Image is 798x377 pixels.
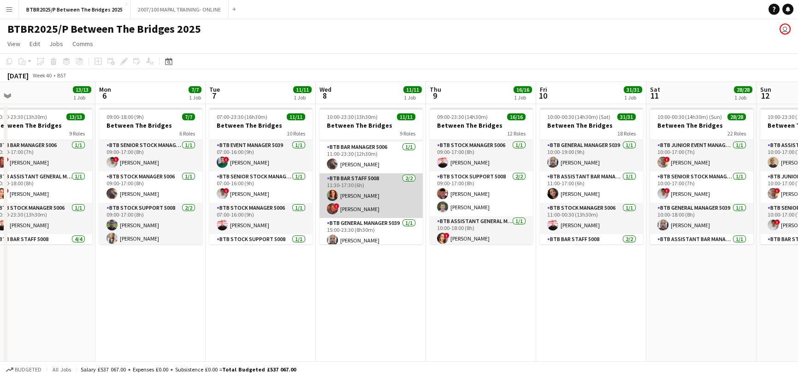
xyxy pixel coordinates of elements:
[540,203,643,234] app-card-role: BTB Stock Manager 50061/111:00-00:30 (13h30m)[PERSON_NAME]
[319,121,423,130] h3: Between The Bridges
[664,188,670,194] span: !
[430,121,533,130] h3: Between The Bridges
[73,86,91,93] span: 13/13
[774,219,780,225] span: !
[15,366,41,373] span: Budgeted
[624,94,642,101] div: 1 Job
[287,113,305,120] span: 11/11
[540,140,643,171] app-card-role: BTB General Manager 50391/110:00-19:00 (9h)[PERSON_NAME]
[99,140,202,171] app-card-role: BTB Senior Stock Manager 50061/109:00-17:00 (8h)![PERSON_NAME]
[209,203,313,234] app-card-role: BTB Stock Manager 50061/107:00-16:00 (9h)[PERSON_NAME]
[30,72,53,79] span: Week 40
[99,121,202,130] h3: Between The Bridges
[7,71,29,80] div: [DATE]
[538,90,547,101] span: 10
[72,40,93,48] span: Comms
[319,108,423,244] app-job-card: 10:00-23:30 (13h30m)11/11Between The Bridges9 RolesBTB Assistant Stock Manager 50061/111:00-17:00...
[650,234,753,265] app-card-role: BTB Assistant Bar Manager 50061/110:00-23:30 (13h30m)
[222,366,296,373] span: Total Budgeted £537 067.00
[319,218,423,249] app-card-role: BTB General Manager 50391/115:00-23:30 (8h30m)[PERSON_NAME]
[403,86,422,93] span: 11/11
[189,86,201,93] span: 7/7
[650,171,753,203] app-card-role: BTB Senior Stock Manager 50061/110:00-17:00 (7h)![PERSON_NAME]
[69,130,85,137] span: 9 Roles
[73,94,91,101] div: 1 Job
[30,40,40,48] span: Edit
[617,113,636,120] span: 31/31
[400,130,415,137] span: 9 Roles
[404,94,421,101] div: 1 Job
[540,234,643,279] app-card-role: BTB Bar Staff 50082/211:30-17:30 (6h)
[318,90,331,101] span: 8
[209,140,313,171] app-card-role: BTB Event Manager 50391/107:00-16:00 (9h)![PERSON_NAME]
[7,40,20,48] span: View
[46,38,67,50] a: Jobs
[106,113,144,120] span: 09:00-18:00 (9h)
[327,113,378,120] span: 10:00-23:30 (13h30m)
[182,113,195,120] span: 7/7
[113,157,119,162] span: !
[51,366,73,373] span: All jobs
[49,40,63,48] span: Jobs
[209,171,313,203] app-card-role: BTB Senior Stock Manager 50061/107:00-16:00 (9h)![PERSON_NAME]
[540,121,643,130] h3: Between The Bridges
[287,130,305,137] span: 10 Roles
[774,188,780,194] span: !
[437,113,488,120] span: 09:00-23:30 (14h30m)
[624,86,642,93] span: 31/31
[69,38,97,50] a: Comms
[430,108,533,244] app-job-card: 09:00-23:30 (14h30m)16/16Between The Bridges12 RolesBTB Stock Manager 50061/109:00-17:00 (8h)[PER...
[319,142,423,173] app-card-role: BTB Bar Manager 50061/111:00-23:30 (12h30m)[PERSON_NAME]
[444,233,449,238] span: !
[208,90,220,101] span: 7
[81,366,296,373] div: Salary £537 067.00 + Expenses £0.00 + Subsistence £0.00 =
[507,113,526,120] span: 16/16
[759,90,771,101] span: 12
[617,130,636,137] span: 18 Roles
[319,85,331,94] span: Wed
[130,0,229,18] button: 2007/100 MAPAL TRAINING- ONLINE
[209,234,313,265] app-card-role: BTB Stock support 50081/107:00-16:00 (9h)
[7,22,201,36] h1: BTBR2025/P Between The Bridges 2025
[540,108,643,244] app-job-card: 10:00-00:30 (14h30m) (Sat)31/31Between The Bridges18 RolesBTB General Manager 50391/110:00-19:00 ...
[209,85,220,94] span: Tue
[209,108,313,244] app-job-card: 07:00-23:30 (16h30m)11/11Between The Bridges10 RolesBTB Event Manager 50391/107:00-16:00 (9h)![PE...
[319,173,423,218] app-card-role: BTB Bar Staff 50082/211:30-17:30 (6h)[PERSON_NAME]![PERSON_NAME]
[430,140,533,171] app-card-role: BTB Stock Manager 50061/109:00-17:00 (8h)[PERSON_NAME]
[217,113,267,120] span: 07:00-23:30 (16h30m)
[428,90,441,101] span: 9
[5,365,43,375] button: Budgeted
[99,85,111,94] span: Mon
[430,85,441,94] span: Thu
[19,0,130,18] button: BTBR2025/P Between The Bridges 2025
[650,203,753,234] app-card-role: BTB General Manager 50391/110:00-18:00 (8h)[PERSON_NAME]
[657,113,722,120] span: 10:00-00:30 (14h30m) (Sun)
[734,86,752,93] span: 28/28
[293,86,312,93] span: 11/11
[540,171,643,203] app-card-role: BTB Assistant Bar Manager 50061/111:00-17:00 (6h)[PERSON_NAME]
[99,108,202,244] app-job-card: 09:00-18:00 (9h)7/7Between The Bridges6 RolesBTB Senior Stock Manager 50061/109:00-17:00 (8h)![PE...
[98,90,111,101] span: 6
[397,113,415,120] span: 11/11
[224,188,229,194] span: !
[3,188,9,194] span: !
[650,108,753,244] app-job-card: 10:00-00:30 (14h30m) (Sun)28/28Between The Bridges22 RolesBTB Junior Event Manager 50391/110:00-1...
[514,94,532,101] div: 1 Job
[540,85,547,94] span: Fri
[189,94,201,101] div: 1 Job
[66,113,85,120] span: 13/13
[780,24,791,35] app-user-avatar: Amy Cane
[209,121,313,130] h3: Between The Bridges
[507,130,526,137] span: 12 Roles
[760,85,771,94] span: Sun
[727,113,746,120] span: 28/28
[4,38,24,50] a: View
[727,130,746,137] span: 22 Roles
[430,216,533,247] app-card-role: BTB Assistant General Manager 50061/110:00-18:00 (8h)![PERSON_NAME]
